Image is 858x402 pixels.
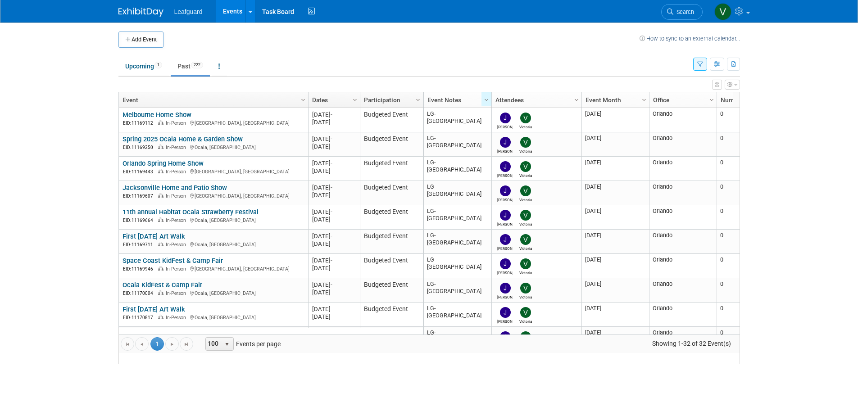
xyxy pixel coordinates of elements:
[500,161,511,172] img: Josh Smith
[717,303,784,327] td: 0
[649,254,717,278] td: Orlando
[331,233,332,239] span: -
[360,230,423,254] td: Budgeted Event
[586,92,643,108] a: Event Month
[312,159,356,167] div: [DATE]
[581,157,649,181] td: [DATE]
[166,193,189,199] span: In-Person
[581,181,649,205] td: [DATE]
[673,9,694,15] span: Search
[123,194,157,199] span: EID: 11169607
[649,230,717,254] td: Orlando
[520,113,531,123] img: Victoria Eaton
[331,111,332,118] span: -
[360,205,423,230] td: Budgeted Event
[168,341,176,348] span: Go to the next page
[154,62,162,68] span: 1
[717,254,784,278] td: 0
[123,159,204,167] a: Orlando Spring Home Show
[166,242,189,248] span: In-Person
[123,313,304,321] div: Ocala, [GEOGRAPHIC_DATA]
[331,184,332,191] span: -
[520,210,531,221] img: Victoria Eaton
[180,337,193,351] a: Go to the last page
[573,96,580,104] span: Column Settings
[171,58,210,75] a: Past222
[312,264,356,272] div: [DATE]
[312,208,356,216] div: [DATE]
[424,205,491,230] td: LG-[GEOGRAPHIC_DATA]
[520,137,531,148] img: Victoria Eaton
[123,266,157,271] span: EID: 11169946
[639,92,649,106] a: Column Settings
[123,265,304,272] div: [GEOGRAPHIC_DATA], [GEOGRAPHIC_DATA]
[312,92,354,108] a: Dates
[124,341,131,348] span: Go to the first page
[497,148,513,154] div: Josh Smith
[424,132,491,157] td: LG-[GEOGRAPHIC_DATA]
[708,96,715,104] span: Column Settings
[123,315,157,320] span: EID: 11170817
[312,240,356,248] div: [DATE]
[424,278,491,303] td: LG-[GEOGRAPHIC_DATA]
[166,315,189,321] span: In-Person
[360,327,423,351] td: Budgeted Event
[123,121,157,126] span: EID: 11169112
[497,318,513,324] div: Josh Smith
[518,294,533,299] div: Victoria Eaton
[360,108,423,132] td: Budgeted Event
[331,208,332,215] span: -
[717,108,784,132] td: 0
[123,169,157,174] span: EID: 11169443
[518,123,533,129] div: Victoria Eaton
[649,157,717,181] td: Orlando
[520,331,531,342] img: Victoria Eaton
[135,337,149,351] a: Go to the previous page
[500,137,511,148] img: Josh Smith
[158,169,163,173] img: In-Person Event
[312,184,356,191] div: [DATE]
[364,92,417,108] a: Participation
[717,157,784,181] td: 0
[123,111,191,119] a: Melbourne Home Show
[312,118,356,126] div: [DATE]
[581,278,649,303] td: [DATE]
[191,62,203,68] span: 222
[123,305,185,313] a: First [DATE] Art Walk
[158,266,163,271] img: In-Person Event
[158,193,163,198] img: In-Person Event
[500,210,511,221] img: Josh Smith
[500,234,511,245] img: Josh Smith
[331,257,332,264] span: -
[312,111,356,118] div: [DATE]
[360,132,423,157] td: Budgeted Event
[118,32,163,48] button: Add Event
[497,294,513,299] div: Josh Smith
[520,283,531,294] img: Victoria Eaton
[717,181,784,205] td: 0
[649,108,717,132] td: Orlando
[298,92,308,106] a: Column Settings
[424,303,491,327] td: LG-[GEOGRAPHIC_DATA]
[500,258,511,269] img: Josh Smith
[572,92,581,106] a: Column Settings
[500,185,511,196] img: Josh Smith
[497,172,513,178] div: Josh Smith
[331,136,332,142] span: -
[717,132,784,157] td: 0
[123,216,304,224] div: Ocala, [GEOGRAPHIC_DATA]
[183,341,190,348] span: Go to the last page
[123,135,243,143] a: Spring 2025 Ocala Home & Garden Show
[158,120,163,125] img: In-Person Event
[518,245,533,251] div: Victoria Eaton
[707,92,717,106] a: Column Settings
[166,266,189,272] span: In-Person
[166,120,189,126] span: In-Person
[653,92,711,108] a: Office
[166,290,189,296] span: In-Person
[360,157,423,181] td: Budgeted Event
[158,145,163,149] img: In-Person Event
[717,327,784,351] td: 0
[581,303,649,327] td: [DATE]
[118,8,163,17] img: ExhibitDay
